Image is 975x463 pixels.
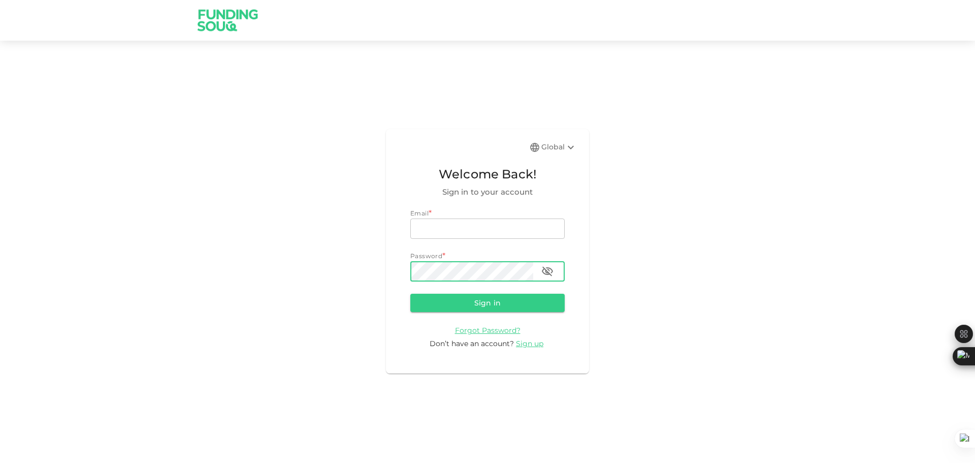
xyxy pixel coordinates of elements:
[410,186,565,198] span: Sign in to your account
[410,252,442,260] span: Password
[410,261,533,282] input: password
[410,165,565,184] span: Welcome Back!
[410,209,429,217] span: Email
[455,325,521,335] a: Forgot Password?
[430,339,514,348] span: Don’t have an account?
[455,326,521,335] span: Forgot Password?
[410,219,565,239] input: email
[541,141,577,153] div: Global
[516,339,543,348] span: Sign up
[410,294,565,312] button: Sign in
